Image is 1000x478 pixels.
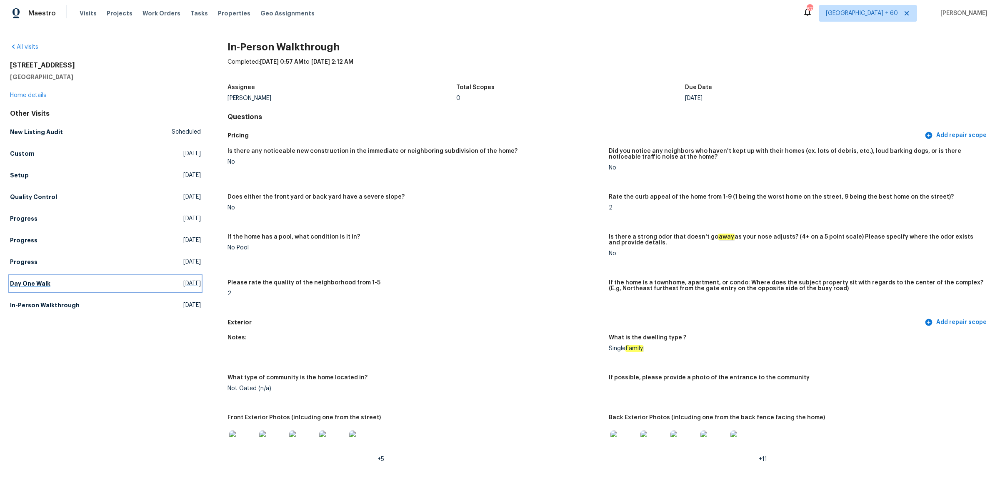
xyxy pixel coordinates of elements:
[227,415,381,421] h5: Front Exterior Photos (inlcuding one from the street)
[227,58,990,80] div: Completed: to
[10,92,46,98] a: Home details
[10,146,201,161] a: Custom[DATE]
[227,205,602,211] div: No
[183,149,201,158] span: [DATE]
[923,128,990,143] button: Add repair scope
[227,113,990,121] h4: Questions
[183,258,201,266] span: [DATE]
[609,194,954,200] h5: Rate the curb appeal of the home from 1-9 (1 being the worst home on the street, 9 being the best...
[183,214,201,223] span: [DATE]
[10,189,201,204] a: Quality Control[DATE]
[685,95,914,101] div: [DATE]
[10,44,38,50] a: All visits
[456,95,685,101] div: 0
[10,193,57,201] h5: Quality Control
[456,85,495,90] h5: Total Scopes
[10,298,201,313] a: In-Person Walkthrough[DATE]
[80,9,97,17] span: Visits
[190,10,208,16] span: Tasks
[172,128,201,136] span: Scheduled
[926,317,987,328] span: Add repair scope
[227,43,990,51] h2: In-Person Walkthrough
[685,85,712,90] h5: Due Date
[260,9,315,17] span: Geo Assignments
[10,214,37,223] h5: Progress
[10,236,37,244] h5: Progress
[227,280,380,286] h5: Please rate the quality of the neighborhood from 1-5
[227,291,602,296] div: 2
[183,279,201,288] span: [DATE]
[10,128,63,136] h5: New Listing Audit
[10,149,35,158] h5: Custom
[227,386,602,391] div: Not Gated (n/a)
[10,124,201,139] a: New Listing AuditScheduled
[609,415,825,421] h5: Back Exterior Photos (inlcuding one from the back fence facing the home)
[183,171,201,179] span: [DATE]
[609,148,983,160] h5: Did you notice any neighbors who haven't kept up with their homes (ex. lots of debris, etc.), lou...
[10,171,29,179] h5: Setup
[227,335,247,341] h5: Notes:
[10,211,201,226] a: Progress[DATE]
[218,9,250,17] span: Properties
[183,193,201,201] span: [DATE]
[227,159,602,165] div: No
[10,254,201,269] a: Progress[DATE]
[609,234,983,246] h5: Is there a strong odor that doesn't go as your nose adjusts? (4+ on a 5 point scale) Please speci...
[10,276,201,291] a: Day One Walk[DATE]
[759,456,767,462] span: +11
[10,73,201,81] h5: [GEOGRAPHIC_DATA]
[609,251,983,256] div: No
[609,346,983,351] div: Single
[926,130,987,141] span: Add repair scope
[107,9,132,17] span: Projects
[10,233,201,248] a: Progress[DATE]
[28,9,56,17] span: Maestro
[227,95,456,101] div: [PERSON_NAME]
[826,9,898,17] span: [GEOGRAPHIC_DATA] + 60
[10,61,201,70] h2: [STREET_ADDRESS]
[923,315,990,330] button: Add repair scope
[937,9,987,17] span: [PERSON_NAME]
[183,236,201,244] span: [DATE]
[227,148,517,154] h5: Is there any noticeable new construction in the immediate or neighboring subdivision of the home?
[609,205,983,211] div: 2
[807,5,812,13] div: 676
[609,280,983,291] h5: If the home is a townhome, apartment, or condo: Where does the subject property sit with regards ...
[10,279,50,288] h5: Day One Walk
[625,345,643,352] em: Family
[609,375,810,381] h5: If possible, please provide a photo of the entrance to the community
[10,168,201,183] a: Setup[DATE]
[227,234,360,240] h5: If the home has a pool, what condition is it in?
[377,456,384,462] span: +5
[311,59,353,65] span: [DATE] 2:12 AM
[227,85,255,90] h5: Assignee
[10,258,37,266] h5: Progress
[183,301,201,309] span: [DATE]
[10,110,201,118] div: Other Visits
[260,59,303,65] span: [DATE] 0:57 AM
[609,335,686,341] h5: What is the dwelling type ?
[10,301,80,309] h5: In-Person Walkthrough
[142,9,180,17] span: Work Orders
[227,375,367,381] h5: What type of community is the home located in?
[227,318,923,327] h5: Exterior
[718,234,735,240] em: away
[609,165,983,171] div: No
[227,194,405,200] h5: Does either the front yard or back yard have a severe slope?
[227,131,923,140] h5: Pricing
[227,245,602,251] div: No Pool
